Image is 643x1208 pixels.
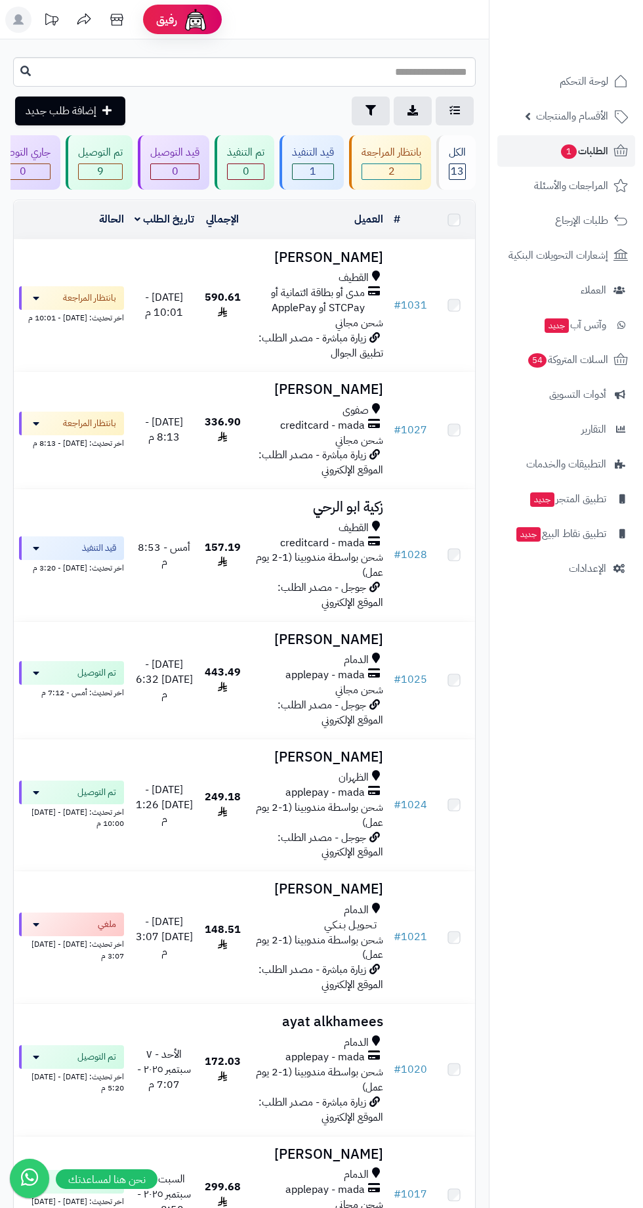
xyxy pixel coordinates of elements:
[529,490,606,508] span: تطبيق المتجر
[136,782,193,828] span: [DATE] - [DATE] 1:26 م
[569,559,606,578] span: الإعدادات
[277,135,346,190] a: قيد التنفيذ 1
[227,145,264,160] div: تم التنفيذ
[342,403,369,418] span: صفوى
[335,682,383,698] span: شحن مجاني
[394,672,401,687] span: #
[449,164,465,179] span: 13
[394,547,427,563] a: #1028
[346,135,434,190] a: بانتظار المراجعة 2
[394,929,401,945] span: #
[82,542,116,555] span: قيد التنفيذ
[394,1062,427,1077] a: #1020
[285,1050,365,1065] span: applepay - mada
[335,433,383,448] span: شحن مجاني
[77,666,116,679] span: تم التوصيل
[344,1167,369,1182] span: الدمام
[497,309,635,341] a: وآتس آبجديد
[526,455,606,473] span: التطبيقات والخدمات
[251,1147,384,1162] h3: [PERSON_NAME]
[145,290,183,320] span: [DATE] - 10:01 م
[256,932,383,963] span: شحن بواسطة مندوبينا (1-2 يوم عمل)
[136,914,193,960] span: [DATE] - [DATE] 3:07 م
[362,164,421,179] span: 2
[394,1062,401,1077] span: #
[15,97,125,125] a: إضافة طلب جديد
[293,164,333,179] span: 1
[205,789,241,820] span: 249.18
[394,547,401,563] span: #
[497,553,635,584] a: الإعدادات
[560,72,608,91] span: لوحة التحكم
[278,830,383,861] span: جوجل - مصدر الطلب: الموقع الإلكتروني
[545,318,569,333] span: جديد
[543,316,606,334] span: وآتس آب
[497,205,635,236] a: طلبات الإرجاع
[182,7,209,33] img: ai-face.png
[335,315,383,331] span: شحن مجاني
[581,420,606,439] span: التقارير
[354,211,383,227] a: العميل
[259,962,383,993] span: زيارة مباشرة - مصدر الطلب: الموقع الإلكتروني
[78,145,123,160] div: تم التوصيل
[339,270,369,286] span: القطيف
[135,211,194,227] a: تاريخ الطلب
[251,382,384,397] h3: [PERSON_NAME]
[528,353,547,368] span: 54
[285,785,365,800] span: applepay - mada
[344,903,369,918] span: الدمام
[63,135,135,190] a: تم التوصيل 9
[150,145,199,160] div: قيد التوصيل
[497,379,635,410] a: أدوات التسويق
[151,164,199,179] span: 0
[138,540,190,571] span: أمس - 8:53 م
[394,422,427,438] a: #1027
[394,297,401,313] span: #
[434,135,478,190] a: الكل13
[560,142,608,160] span: الطلبات
[145,414,183,445] span: [DATE] - 8:13 م
[259,330,383,361] span: زيارة مباشرة - مصدر الطلب: تطبيق الجوال
[136,657,193,702] span: [DATE] - [DATE] 6:32 م
[79,164,122,179] span: 9
[394,1186,401,1202] span: #
[19,804,124,829] div: اخر تحديث: [DATE] - [DATE] 10:00 م
[530,492,554,507] span: جديد
[251,250,384,265] h3: [PERSON_NAME]
[77,1050,116,1064] span: تم التوصيل
[394,1186,427,1202] a: #1017
[394,672,427,687] a: #1025
[497,483,635,515] a: تطبيق المتجرجديد
[527,351,608,369] span: السلات المتروكة
[19,310,124,324] div: اخر تحديث: [DATE] - 10:01 م
[251,632,384,647] h3: [PERSON_NAME]
[394,797,427,813] a: #1024
[256,800,383,830] span: شحن بواسطة مندوبينا (1-2 يوم عمل)
[19,685,124,699] div: اخر تحديث: أمس - 7:12 م
[536,107,608,125] span: الأقسام والمنتجات
[508,246,608,265] span: إشعارات التحويلات البنكية
[251,882,384,897] h3: [PERSON_NAME]
[278,580,383,611] span: جوجل - مصدر الطلب: الموقع الإلكتروني
[19,435,124,449] div: اخر تحديث: [DATE] - 8:13 م
[280,536,365,551] span: creditcard - mada
[497,344,635,376] a: السلات المتروكة54
[554,37,631,64] img: logo-2.png
[497,66,635,97] a: لوحة التحكم
[497,274,635,306] a: العملاء
[228,164,264,179] div: 0
[515,525,606,543] span: تطبيق نقاط البيع
[549,385,606,404] span: أدوات التسويق
[344,1035,369,1050] span: الدمام
[280,418,365,433] span: creditcard - mada
[205,290,241,320] span: 590.61
[449,145,466,160] div: الكل
[394,797,401,813] span: #
[205,1054,241,1085] span: 172.03
[497,240,635,271] a: إشعارات التحويلات البنكية
[205,414,241,445] span: 336.90
[251,1014,384,1029] h3: ayat alkhamees
[344,653,369,668] span: الدمام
